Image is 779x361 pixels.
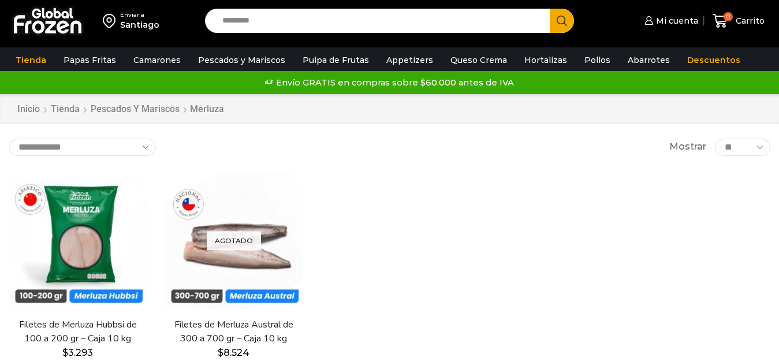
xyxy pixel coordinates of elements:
[190,103,224,114] h1: Merluza
[733,15,765,27] span: Carrito
[62,347,68,358] span: $
[519,49,573,71] a: Hortalizas
[17,103,224,116] nav: Breadcrumb
[172,318,296,345] a: Filetes de Merluza Austral de 300 a 700 gr – Caja 10 kg
[622,49,676,71] a: Abarrotes
[579,49,616,71] a: Pollos
[218,347,223,358] span: $
[218,347,249,358] bdi: 8.524
[710,8,767,35] a: 0 Carrito
[10,49,52,71] a: Tienda
[103,11,120,31] img: address-field-icon.svg
[207,231,261,250] p: Agotado
[642,9,698,32] a: Mi cuenta
[16,318,140,345] a: Filetes de Merluza Hubbsi de 100 a 200 gr – Caja 10 kg
[120,19,159,31] div: Santiago
[120,11,159,19] div: Enviar a
[445,49,513,71] a: Queso Crema
[681,49,746,71] a: Descuentos
[550,9,574,33] button: Search button
[58,49,122,71] a: Papas Fritas
[192,49,291,71] a: Pescados y Mariscos
[653,15,698,27] span: Mi cuenta
[724,12,733,21] span: 0
[381,49,439,71] a: Appetizers
[90,103,180,116] a: Pescados y Mariscos
[17,103,40,116] a: Inicio
[50,103,80,116] a: Tienda
[9,139,156,156] select: Pedido de la tienda
[62,347,93,358] bdi: 3.293
[669,140,706,154] span: Mostrar
[297,49,375,71] a: Pulpa de Frutas
[128,49,187,71] a: Camarones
